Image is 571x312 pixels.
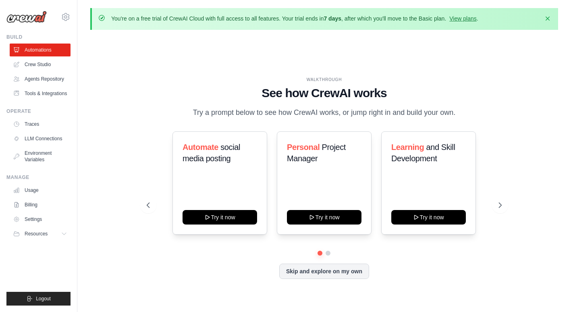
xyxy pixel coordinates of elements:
[391,210,466,225] button: Try it now
[10,44,71,56] a: Automations
[10,118,71,131] a: Traces
[6,292,71,306] button: Logout
[25,231,48,237] span: Resources
[36,295,51,302] span: Logout
[183,143,218,152] span: Automate
[6,174,71,181] div: Manage
[324,15,341,22] strong: 7 days
[391,143,455,163] span: and Skill Development
[449,15,476,22] a: View plans
[10,184,71,197] a: Usage
[183,210,257,225] button: Try it now
[287,210,361,225] button: Try it now
[189,107,459,119] p: Try a prompt below to see how CrewAI works, or jump right in and build your own.
[10,132,71,145] a: LLM Connections
[6,11,47,23] img: Logo
[287,143,346,163] span: Project Manager
[10,87,71,100] a: Tools & Integrations
[10,147,71,166] a: Environment Variables
[10,58,71,71] a: Crew Studio
[147,77,502,83] div: WALKTHROUGH
[391,143,424,152] span: Learning
[6,108,71,114] div: Operate
[10,198,71,211] a: Billing
[6,34,71,40] div: Build
[279,264,369,279] button: Skip and explore on my own
[287,143,320,152] span: Personal
[10,73,71,85] a: Agents Repository
[10,227,71,240] button: Resources
[111,15,478,23] p: You're on a free trial of CrewAI Cloud with full access to all features. Your trial ends in , aft...
[147,86,502,100] h1: See how CrewAI works
[10,213,71,226] a: Settings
